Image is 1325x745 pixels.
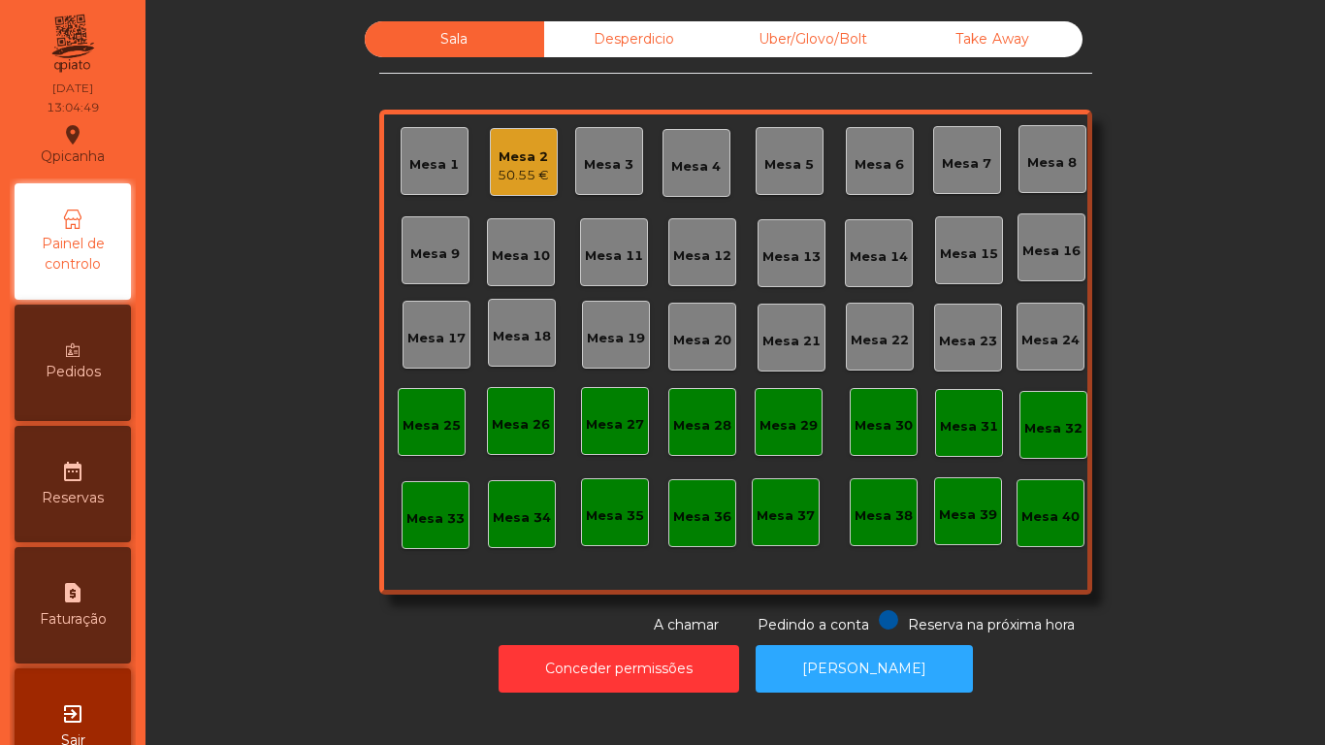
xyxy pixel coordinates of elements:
div: Mesa 30 [855,416,913,436]
div: Mesa 20 [673,331,731,350]
div: Mesa 35 [586,506,644,526]
i: date_range [61,460,84,483]
div: Desperdicio [544,21,724,57]
div: Mesa 26 [492,415,550,435]
div: Mesa 27 [586,415,644,435]
div: Mesa 16 [1022,242,1081,261]
div: Mesa 12 [673,246,731,266]
div: 13:04:49 [47,99,99,116]
span: A chamar [654,616,719,633]
div: Mesa 15 [940,244,998,264]
div: Mesa 32 [1024,419,1083,438]
div: Mesa 10 [492,246,550,266]
i: location_on [61,123,84,146]
div: Mesa 8 [1027,153,1077,173]
div: Mesa 21 [762,332,821,351]
span: Reservas [42,488,104,508]
div: Mesa 23 [939,332,997,351]
div: Mesa 24 [1021,331,1080,350]
div: Mesa 36 [673,507,731,527]
span: Reserva na próxima hora [908,616,1075,633]
div: Sala [365,21,544,57]
div: Mesa 13 [762,247,821,267]
div: Mesa 7 [942,154,991,174]
div: Mesa 9 [410,244,460,264]
div: Mesa 38 [855,506,913,526]
div: Mesa 18 [493,327,551,346]
i: request_page [61,581,84,604]
i: exit_to_app [61,702,84,726]
div: Take Away [903,21,1083,57]
div: Mesa 28 [673,416,731,436]
div: Qpicanha [41,120,105,169]
span: Pedindo a conta [758,616,869,633]
div: Mesa 11 [585,246,643,266]
img: qpiato [48,10,96,78]
div: Mesa 4 [671,157,721,177]
span: Pedidos [46,362,101,382]
div: Mesa 6 [855,155,904,175]
div: Mesa 37 [757,506,815,526]
div: Mesa 2 [498,147,549,167]
div: 50.55 € [498,166,549,185]
div: Mesa 19 [587,329,645,348]
button: [PERSON_NAME] [756,645,973,693]
div: Mesa 33 [406,509,465,529]
div: Mesa 39 [939,505,997,525]
div: Mesa 29 [759,416,818,436]
div: Mesa 1 [409,155,459,175]
div: [DATE] [52,80,93,97]
span: Faturação [40,609,107,630]
span: Painel de controlo [19,234,126,275]
div: Mesa 5 [764,155,814,175]
div: Mesa 40 [1021,507,1080,527]
div: Mesa 25 [403,416,461,436]
div: Mesa 17 [407,329,466,348]
div: Mesa 31 [940,417,998,437]
button: Conceder permissões [499,645,739,693]
div: Mesa 34 [493,508,551,528]
div: Uber/Glovo/Bolt [724,21,903,57]
div: Mesa 3 [584,155,633,175]
div: Mesa 14 [850,247,908,267]
div: Mesa 22 [851,331,909,350]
